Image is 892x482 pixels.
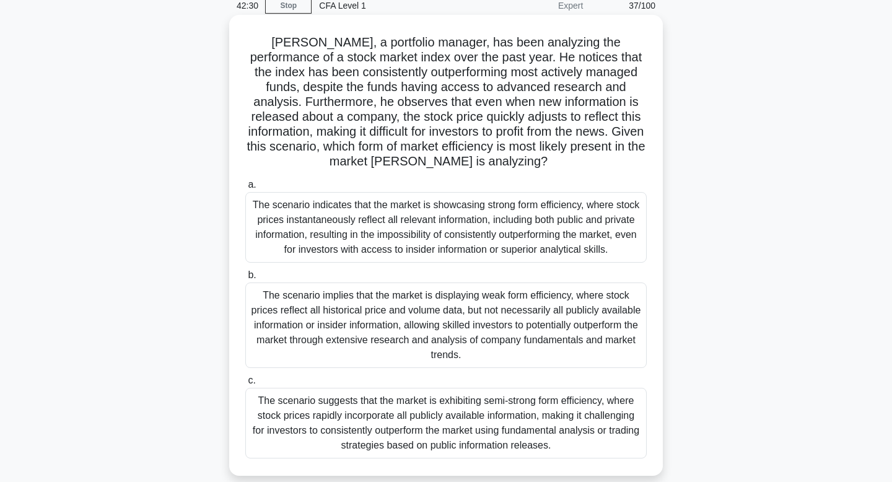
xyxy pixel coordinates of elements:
[245,283,647,368] div: The scenario implies that the market is displaying weak form efficiency, where stock prices refle...
[245,388,647,458] div: The scenario suggests that the market is exhibiting semi-strong form efficiency, where stock pric...
[248,375,255,385] span: c.
[245,192,647,263] div: The scenario indicates that the market is showcasing strong form efficiency, where stock prices i...
[248,179,256,190] span: a.
[248,269,256,280] span: b.
[244,35,648,170] h5: [PERSON_NAME], a portfolio manager, has been analyzing the performance of a stock market index ov...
